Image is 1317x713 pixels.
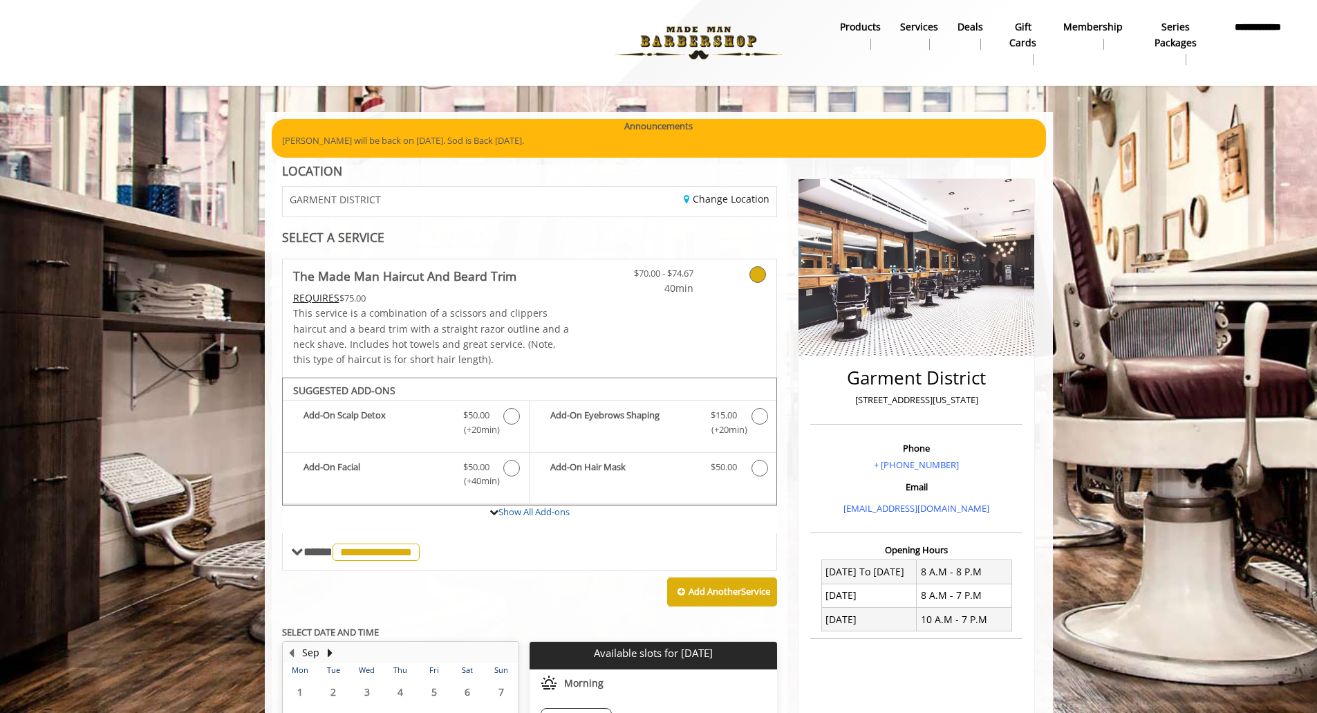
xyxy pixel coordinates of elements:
[456,474,496,488] span: (+40min )
[843,502,989,515] a: [EMAIL_ADDRESS][DOMAIN_NAME]
[282,163,342,179] b: LOCATION
[463,460,489,474] span: $50.00
[821,584,917,607] td: [DATE]
[890,17,948,53] a: ServicesServices
[550,408,697,437] b: Add-On Eyebrows Shaping
[293,306,571,368] p: This service is a combination of a scissors and clippers haircut and a beard trim with a straight...
[290,460,522,492] label: Add-On Facial
[451,663,484,677] th: Sat
[948,17,993,53] a: DealsDeals
[1142,19,1209,50] b: Series packages
[814,482,1019,492] h3: Email
[684,192,769,205] a: Change Location
[810,545,1022,555] h3: Opening Hours
[1063,19,1123,35] b: Membership
[283,663,317,677] th: Mon
[958,19,983,35] b: Deals
[604,5,794,81] img: Made Man Barbershop logo
[484,663,518,677] th: Sun
[814,443,1019,453] h3: Phone
[293,384,395,397] b: SUGGESTED ADD-ONS
[325,645,336,660] button: Next Month
[317,663,350,677] th: Tue
[282,626,379,638] b: SELECT DATE AND TIME
[1054,17,1132,53] a: MembershipMembership
[814,393,1019,407] p: [STREET_ADDRESS][US_STATE]
[667,577,777,606] button: Add AnotherService
[917,608,1012,631] td: 10 A.M - 7 P.M
[350,663,383,677] th: Wed
[993,17,1054,68] a: Gift cardsgift cards
[293,291,339,304] span: This service needs some Advance to be paid before we block your appointment
[282,231,778,244] div: SELECT A SERVICE
[536,460,769,480] label: Add-On Hair Mask
[821,560,917,584] td: [DATE] To [DATE]
[463,408,489,423] span: $50.00
[293,290,571,306] div: $75.00
[290,194,381,205] span: GARMENT DISTRICT
[814,368,1019,388] h2: Garment District
[612,281,693,296] span: 40min
[830,17,890,53] a: Productsproducts
[1132,17,1219,68] a: Series packagesSeries packages
[917,584,1012,607] td: 8 A.M - 7 P.M
[282,378,778,506] div: The Made Man Haircut And Beard Trim Add-onS
[550,460,697,476] b: Add-On Hair Mask
[703,423,744,437] span: (+20min )
[302,645,319,660] button: Sep
[303,460,449,489] b: Add-On Facial
[612,259,693,296] a: $70.00 - $74.67
[624,119,693,133] b: Announcements
[874,459,959,471] a: + [PHONE_NUMBER]
[303,408,449,437] b: Add-On Scalp Detox
[689,585,770,598] b: Add Another Service
[290,408,522,441] label: Add-On Scalp Detox
[535,647,772,659] p: Available slots for [DATE]
[498,506,570,518] a: Show All Add-ons
[711,460,737,474] span: $50.00
[456,423,496,437] span: (+20min )
[536,408,769,441] label: Add-On Eyebrows Shaping
[286,645,297,660] button: Previous Month
[293,266,516,286] b: The Made Man Haircut And Beard Trim
[1002,19,1045,50] b: gift cards
[282,133,1036,148] p: [PERSON_NAME] will be back on [DATE]. Sod is Back [DATE].
[541,675,557,692] img: morning slots
[417,663,450,677] th: Fri
[821,608,917,631] td: [DATE]
[917,560,1012,584] td: 8 A.M - 8 P.M
[564,678,604,689] span: Morning
[900,19,938,35] b: Services
[711,408,737,423] span: $15.00
[840,19,881,35] b: products
[384,663,417,677] th: Thu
